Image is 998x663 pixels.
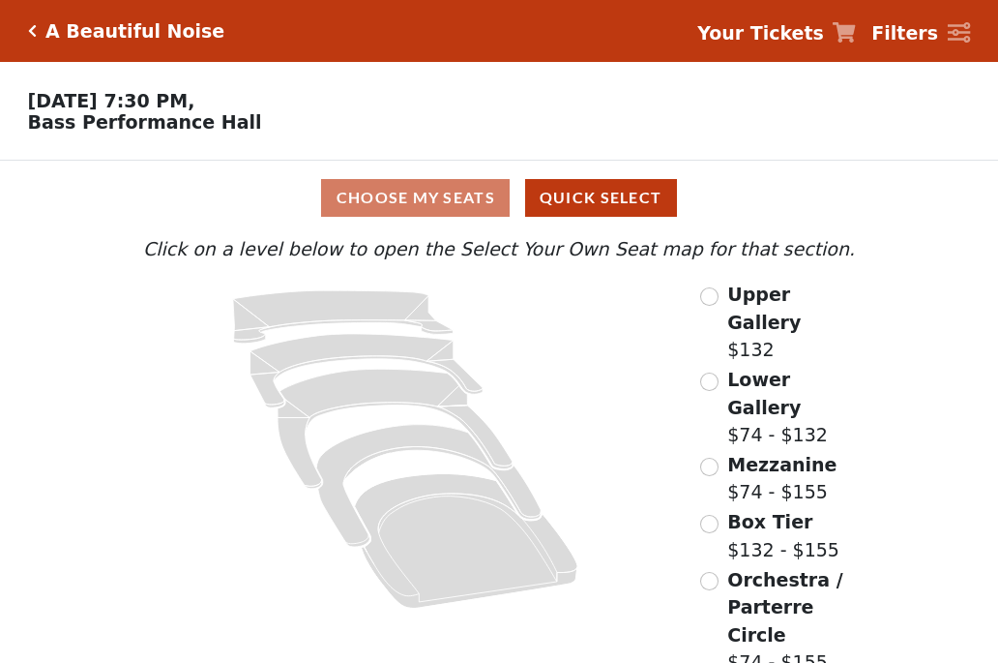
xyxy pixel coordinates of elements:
span: Mezzanine [727,454,837,475]
p: Click on a level below to open the Select Your Own Seat map for that section. [138,235,860,263]
span: Box Tier [727,511,812,532]
span: Lower Gallery [727,369,801,418]
span: Upper Gallery [727,284,801,333]
h5: A Beautiful Noise [45,20,224,43]
a: Click here to go back to filters [28,24,37,38]
a: Your Tickets [697,19,856,47]
a: Filters [871,19,970,47]
path: Lower Gallery - Seats Available: 157 [250,334,484,407]
label: $74 - $155 [727,451,837,506]
strong: Your Tickets [697,22,824,44]
label: $132 [727,281,860,364]
label: $74 - $132 [727,366,860,449]
span: Orchestra / Parterre Circle [727,569,842,646]
path: Orchestra / Parterre Circle - Seats Available: 61 [355,474,578,609]
strong: Filters [871,22,938,44]
path: Upper Gallery - Seats Available: 163 [233,290,454,344]
button: Quick Select [525,179,677,217]
label: $132 - $155 [727,508,839,563]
